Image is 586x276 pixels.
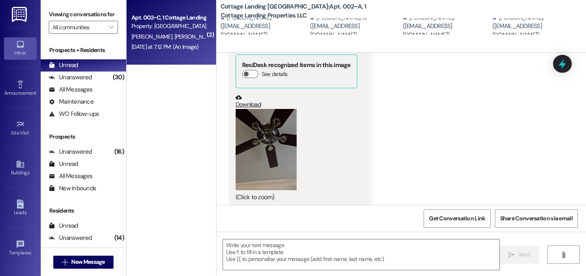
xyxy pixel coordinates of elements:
a: Leads [4,197,37,219]
div: Maintenance [49,98,94,106]
div: WO Follow-ups [49,110,99,118]
a: Download [236,94,357,109]
span: [PERSON_NAME] [174,33,217,40]
a: Inbox [4,37,37,59]
span: Send [518,250,531,259]
span: New Message [71,258,105,266]
div: Apt. 002~C, 1 Cottage Landing Properties LLC [131,13,207,22]
label: Viewing conversations for [49,8,118,21]
div: New Inbounds [49,184,96,193]
div: Unread [49,61,78,70]
div: Prospects [41,133,126,141]
i:  [560,252,566,258]
span: • [36,89,37,95]
a: Templates • [4,237,37,259]
div: [PERSON_NAME]. ([EMAIL_ADDRESS][DOMAIN_NAME]) [492,13,580,39]
div: All Messages [49,246,92,254]
a: Buildings [4,157,37,179]
span: • [31,249,33,254]
div: Unread [49,222,78,230]
div: Unanswered [49,234,92,242]
div: [PERSON_NAME] Iii. ([EMAIL_ADDRESS][DOMAIN_NAME]) [310,13,401,39]
span: • [29,129,31,135]
i:  [62,259,68,265]
div: Unanswered [49,73,92,82]
span: Share Conversation via email [500,214,573,223]
a: Site Visit • [4,117,37,139]
div: All Messages [49,85,92,94]
i:  [508,252,514,258]
div: [DATE] at 7:12 PM: (An Image) [131,43,199,50]
div: Residents [41,206,126,215]
div: (14) [112,232,126,244]
label: See details [262,70,287,78]
b: Cottage Landing [GEOGRAPHIC_DATA]: Apt. 002~A, 1 Cottage Landing Properties LLC [221,2,383,20]
div: (Click to zoom) [236,193,357,202]
button: Get Conversation Link [424,209,490,228]
div: All Messages [49,172,92,180]
button: Zoom image [236,109,297,190]
span: Get Conversation Link [429,214,485,223]
i:  [109,24,114,30]
span: [PERSON_NAME] [131,33,175,40]
button: Share Conversation via email [495,209,578,228]
div: (16) [112,146,126,158]
input: All communities [52,21,105,34]
div: Unread [49,160,78,168]
img: ResiDesk Logo [12,7,28,22]
div: Property: [GEOGRAPHIC_DATA] [GEOGRAPHIC_DATA] [131,22,207,30]
button: Send [500,246,539,264]
b: ResiDesk recognized items in this image [242,61,351,69]
div: (30) [111,71,126,84]
button: New Message [53,256,114,269]
div: Prospects + Residents [41,46,126,54]
div: [PERSON_NAME]. ([EMAIL_ADDRESS][DOMAIN_NAME]) [221,13,308,39]
div: [PERSON_NAME]. ([EMAIL_ADDRESS][DOMAIN_NAME]) [403,13,490,39]
div: Unanswered [49,148,92,156]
